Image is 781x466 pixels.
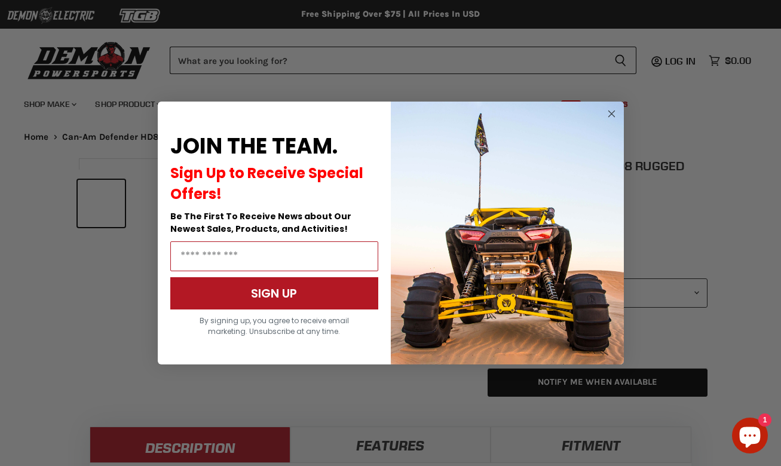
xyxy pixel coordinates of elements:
input: Email Address [170,241,378,271]
span: Be The First To Receive News about Our Newest Sales, Products, and Activities! [170,210,351,235]
button: Close dialog [604,106,619,121]
img: a9095488-b6e7-41ba-879d-588abfab540b.jpeg [391,102,624,364]
span: Sign Up to Receive Special Offers! [170,163,363,204]
button: SIGN UP [170,277,378,309]
span: By signing up, you agree to receive email marketing. Unsubscribe at any time. [200,315,349,336]
span: JOIN THE TEAM. [170,131,338,161]
inbox-online-store-chat: Shopify online store chat [728,418,771,456]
